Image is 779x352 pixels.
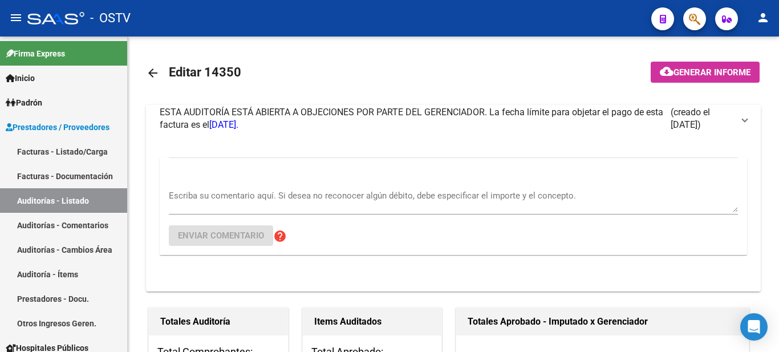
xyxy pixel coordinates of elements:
[6,47,65,60] span: Firma Express
[660,64,673,78] mat-icon: cloud_download
[146,66,160,80] mat-icon: arrow_back
[740,313,768,341] div: Open Intercom Messenger
[178,230,264,241] span: Enviar comentario
[468,313,737,331] h1: Totales Aprobado - Imputado x Gerenciador
[209,119,238,130] span: [DATE].
[314,313,431,331] h1: Items Auditados
[6,72,35,84] span: Inicio
[756,11,770,25] mat-icon: person
[651,62,760,83] button: Generar informe
[6,121,109,133] span: Prestadores / Proveedores
[9,11,23,25] mat-icon: menu
[160,313,277,331] h1: Totales Auditoría
[146,132,761,292] div: ESTA AUDITORÍA ESTÁ ABIERTA A OBJECIONES POR PARTE DEL GERENCIADOR. La fecha límite para objetar ...
[671,106,733,131] span: (creado el [DATE])
[90,6,131,31] span: - OSTV
[146,105,761,132] mat-expansion-panel-header: ESTA AUDITORÍA ESTÁ ABIERTA A OBJECIONES POR PARTE DEL GERENCIADOR. La fecha límite para objetar ...
[673,67,750,78] span: Generar informe
[273,229,287,243] mat-icon: help
[6,96,42,109] span: Padrón
[169,65,241,79] span: Editar 14350
[160,107,663,130] span: ESTA AUDITORÍA ESTÁ ABIERTA A OBJECIONES POR PARTE DEL GERENCIADOR. La fecha límite para objetar ...
[169,225,273,246] button: Enviar comentario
